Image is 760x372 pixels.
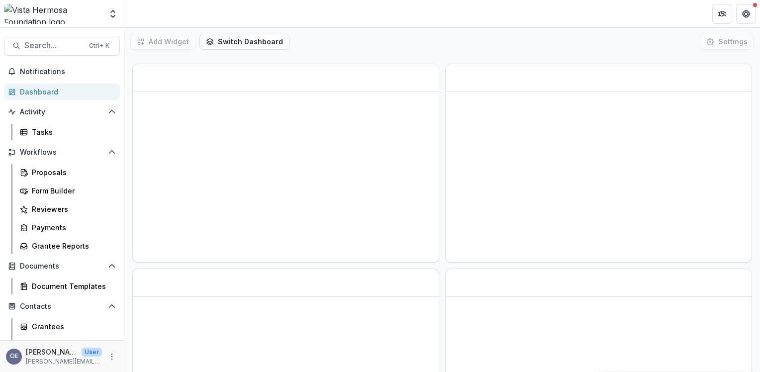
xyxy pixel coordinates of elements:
button: Search... [4,36,120,56]
a: Proposals [16,164,120,181]
div: Form Builder [32,186,112,196]
a: Communications [16,337,120,353]
p: [PERSON_NAME] [26,347,78,357]
a: Grantees [16,318,120,335]
div: Ctrl + K [87,40,111,51]
nav: breadcrumb [128,6,171,21]
span: Activity [20,108,104,116]
span: Notifications [20,68,116,76]
div: Document Templates [32,281,112,291]
div: Payments [32,222,112,233]
a: Payments [16,219,120,236]
div: Omar Escalera [10,353,18,360]
a: Tasks [16,124,120,140]
button: Open Activity [4,104,120,120]
button: Open entity switcher [106,4,120,24]
button: Open Documents [4,258,120,274]
p: [PERSON_NAME][EMAIL_ADDRESS][DOMAIN_NAME] [26,357,102,366]
button: Switch Dashboard [199,34,289,50]
div: Grantee Reports [32,241,112,251]
button: Open Contacts [4,298,120,314]
a: Reviewers [16,201,120,217]
span: Search... [24,41,83,50]
div: Grantees [32,321,112,332]
div: Communications [32,340,112,350]
button: Partners [712,4,732,24]
span: Contacts [20,302,104,311]
button: Notifications [4,64,120,80]
button: Settings [700,34,754,50]
a: Document Templates [16,278,120,294]
button: Open Workflows [4,144,120,160]
a: Dashboard [4,84,120,100]
div: Dashboard [20,87,112,97]
span: Workflows [20,148,104,157]
div: Proposals [32,167,112,178]
button: More [106,351,118,363]
a: Grantee Reports [16,238,120,254]
button: Get Help [736,4,756,24]
img: Vista Hermosa Foundation logo [4,4,102,24]
div: Reviewers [32,204,112,214]
a: Form Builder [16,183,120,199]
span: Documents [20,262,104,271]
div: Tasks [32,127,112,137]
p: User [82,348,102,357]
button: Add Widget [130,34,195,50]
